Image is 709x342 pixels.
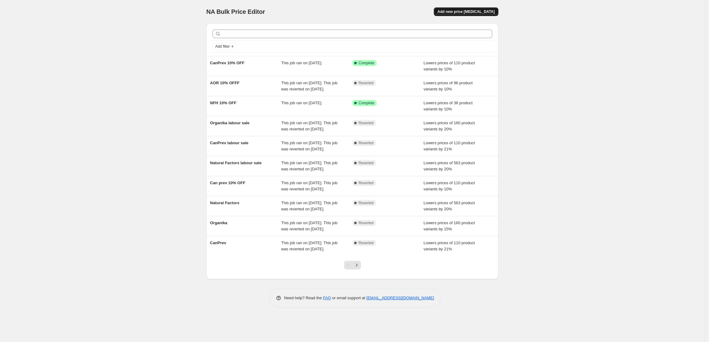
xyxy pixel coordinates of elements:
[424,101,473,111] span: Lowers prices of 36 product variants by 10%
[212,43,237,50] button: Add filter
[358,61,374,66] span: Complete
[210,221,227,225] span: Organika
[424,141,475,151] span: Lowers prices of 110 product variants by 21%
[358,201,374,205] span: Reverted
[424,201,475,211] span: Lowers prices of 563 product variants by 20%
[358,221,374,225] span: Reverted
[281,81,338,91] span: This job ran on [DATE]. This job was reverted on [DATE].
[424,221,475,231] span: Lowers prices of 160 product variants by 15%
[206,8,265,15] span: NA Bulk Price Editor
[424,61,475,71] span: Lowers prices of 110 product variants by 10%
[284,296,323,300] span: Need help? Read the
[281,61,323,65] span: This job ran on [DATE].
[210,201,239,205] span: Natural Factors
[210,61,244,65] span: CanPrev 10% OFF
[281,181,338,191] span: This job ran on [DATE]. This job was reverted on [DATE].
[358,241,374,245] span: Reverted
[210,121,250,125] span: Organika labour sale
[434,7,498,16] button: Add new price [MEDICAL_DATA]
[358,181,374,185] span: Reverted
[210,241,226,245] span: CanPrev
[424,241,475,251] span: Lowers prices of 110 product variants by 21%
[352,261,361,269] button: Next
[424,121,475,131] span: Lowers prices of 160 product variants by 20%
[358,101,374,105] span: Complete
[281,121,338,131] span: This job ran on [DATE]. This job was reverted on [DATE].
[210,101,236,105] span: NFH 10% OFF
[358,141,374,145] span: Reverted
[438,9,495,14] span: Add new price [MEDICAL_DATA]
[210,81,240,85] span: AOR 10% OFFF
[210,161,262,165] span: Natural Factors labour sale
[424,161,475,171] span: Lowers prices of 563 product variants by 20%
[281,241,338,251] span: This job ran on [DATE]. This job was reverted on [DATE].
[331,296,366,300] span: or email support at
[344,261,361,269] nav: Pagination
[281,221,338,231] span: This job ran on [DATE]. This job was reverted on [DATE].
[281,201,338,211] span: This job ran on [DATE]. This job was reverted on [DATE].
[358,81,374,85] span: Reverted
[281,101,323,105] span: This job ran on [DATE].
[424,81,473,91] span: Lowers prices of 96 product variants by 10%
[281,161,338,171] span: This job ran on [DATE]. This job was reverted on [DATE].
[323,296,331,300] a: FAQ
[215,44,230,49] span: Add filter
[210,181,245,185] span: Can prev 10% OFF
[210,141,248,145] span: CanPrev labour sale
[281,141,338,151] span: This job ran on [DATE]. This job was reverted on [DATE].
[358,121,374,125] span: Reverted
[424,181,475,191] span: Lowers prices of 110 product variants by 10%
[366,296,434,300] a: [EMAIL_ADDRESS][DOMAIN_NAME]
[358,161,374,165] span: Reverted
